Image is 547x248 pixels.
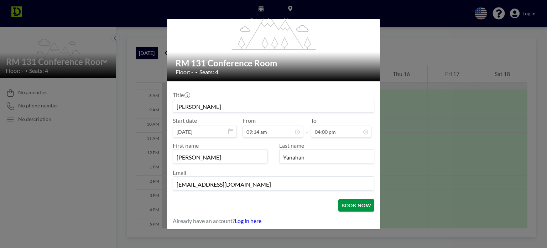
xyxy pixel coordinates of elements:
[173,178,374,190] input: Email
[173,91,189,98] label: Title
[235,217,261,224] a: Log in here
[173,169,186,176] label: Email
[173,151,267,163] input: First name
[173,217,235,224] span: Already have an account?
[173,117,197,124] label: Start date
[232,6,316,49] g: flex-grow: 1.2;
[279,142,304,149] label: Last name
[306,120,308,135] span: -
[338,199,374,212] button: BOOK NOW
[199,69,218,76] span: Seats: 4
[176,69,193,76] span: Floor: -
[311,117,317,124] label: To
[173,100,374,112] input: Guest reservation
[176,58,372,69] h2: RM 131 Conference Room
[280,151,374,163] input: Last name
[173,142,199,149] label: First name
[195,70,198,75] span: •
[243,117,256,124] label: From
